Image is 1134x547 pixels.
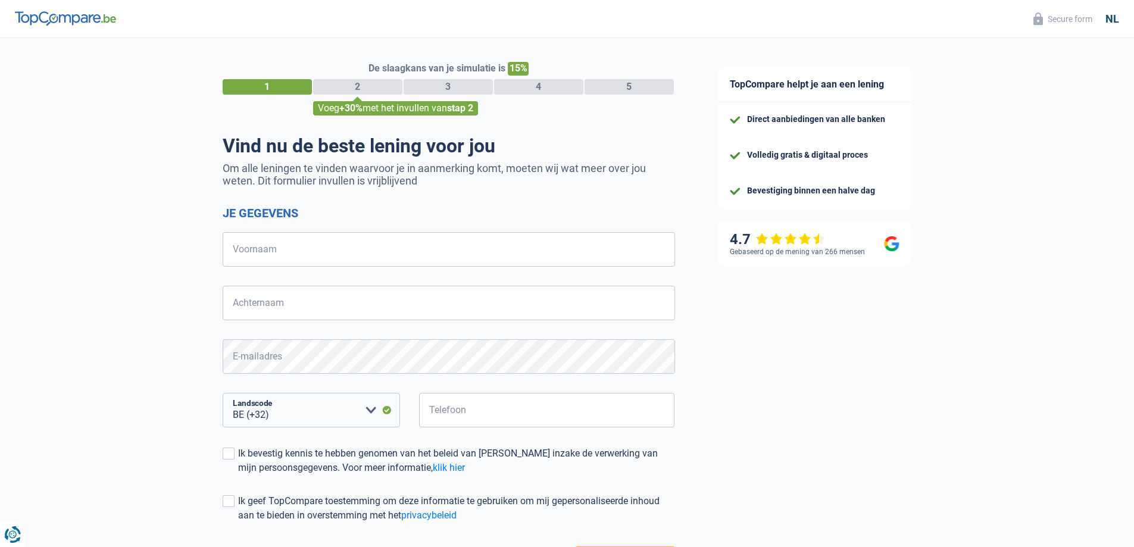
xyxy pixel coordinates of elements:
div: Volledig gratis & digitaal proces [747,150,868,160]
div: nl [1105,12,1119,26]
span: De slaagkans van je simulatie is [368,62,505,74]
div: Voeg met het invullen van [313,101,478,115]
div: Gebaseerd op de mening van 266 mensen [730,248,865,256]
div: 4 [494,79,583,95]
div: Bevestiging binnen een halve dag [747,186,875,196]
img: TopCompare Logo [15,11,116,26]
div: 4.7 [730,231,826,248]
span: stap 2 [447,102,473,114]
a: privacybeleid [401,510,457,521]
div: Ik bevestig kennis te hebben genomen van het beleid van [PERSON_NAME] inzake de verwerking van mi... [238,446,675,475]
input: 401020304 [419,393,675,427]
h2: Je gegevens [223,206,675,220]
div: 1 [223,79,312,95]
div: 5 [585,79,674,95]
div: Direct aanbiedingen van alle banken [747,114,885,124]
p: Om alle leningen te vinden waarvoor je in aanmerking komt, moeten wij wat meer over jou weten. Di... [223,162,675,187]
div: 2 [313,79,402,95]
div: 3 [404,79,493,95]
div: TopCompare helpt je aan een lening [718,67,911,102]
button: Secure form [1026,9,1099,29]
span: +30% [339,102,363,114]
div: Ik geef TopCompare toestemming om deze informatie te gebruiken om mij gepersonaliseerde inhoud aa... [238,494,675,523]
h1: Vind nu de beste lening voor jou [223,135,675,157]
a: klik hier [433,462,465,473]
span: 15% [508,62,529,76]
